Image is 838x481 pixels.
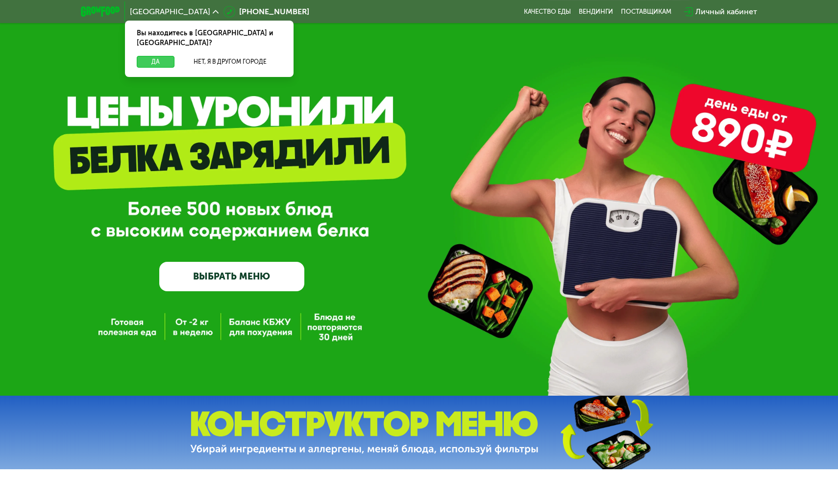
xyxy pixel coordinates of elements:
[178,56,282,68] button: Нет, я в другом городе
[695,6,757,18] div: Личный кабинет
[159,262,304,291] a: ВЫБРАТЬ МЕНЮ
[524,8,571,16] a: Качество еды
[125,21,294,56] div: Вы находитесь в [GEOGRAPHIC_DATA] и [GEOGRAPHIC_DATA]?
[621,8,671,16] div: поставщикам
[579,8,613,16] a: Вендинги
[137,56,174,68] button: Да
[223,6,309,18] a: [PHONE_NUMBER]
[130,8,210,16] span: [GEOGRAPHIC_DATA]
